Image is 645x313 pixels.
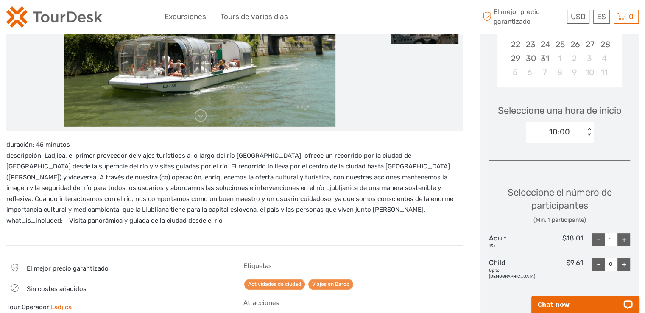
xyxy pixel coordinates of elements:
a: Viajes en Barco [308,279,353,290]
img: 2254-3441b4b5-4e5f-4d00-b396-31f1d84a6ebf_logo_small.png [6,6,102,28]
div: + [617,258,630,271]
div: 13+ [489,243,536,249]
div: $9.61 [536,258,583,280]
div: Choose jueves, 8 de enero de 2026 [552,65,567,79]
div: Choose domingo, 28 de diciembre de 2025 [597,37,612,51]
h5: Etiquetas [243,262,463,270]
div: Choose domingo, 11 de enero de 2026 [597,65,612,79]
div: Up to [DEMOGRAPHIC_DATA] [489,268,536,279]
span: Seleccione una hora de inicio [498,104,622,117]
span: Sin costes añadidos [27,285,87,293]
div: Choose domingo, 4 de enero de 2026 [597,51,612,65]
span: USD [571,12,586,21]
div: Choose jueves, 1 de enero de 2026 [552,51,567,65]
div: Choose martes, 6 de enero de 2026 [522,65,537,79]
div: + [617,233,630,246]
div: Choose martes, 30 de diciembre de 2025 [522,51,537,65]
div: - [592,258,605,271]
div: Child [489,258,536,280]
div: Choose miércoles, 24 de diciembre de 2025 [537,37,552,51]
div: $18.01 [536,233,583,249]
div: Choose martes, 23 de diciembre de 2025 [522,37,537,51]
div: Choose lunes, 5 de enero de 2026 [507,65,522,79]
iframe: LiveChat chat widget [526,286,645,313]
div: (Min. 1 participante) [489,216,630,224]
h5: Atracciones [243,299,463,307]
div: Choose miércoles, 31 de diciembre de 2025 [537,51,552,65]
div: Choose viernes, 9 de enero de 2026 [567,65,582,79]
div: Tour Operador: [6,303,226,312]
div: Choose viernes, 2 de enero de 2026 [567,51,582,65]
p: duración: 45 minutos descripción: Ladjica, el primer proveedor de viajes turísticos a lo largo de... [6,140,463,226]
div: Choose jueves, 25 de diciembre de 2025 [552,37,567,51]
div: Choose sábado, 27 de diciembre de 2025 [582,37,597,51]
div: Adult [489,233,536,249]
div: Choose sábado, 3 de enero de 2026 [582,51,597,65]
span: El mejor precio garantizado [27,265,109,272]
a: Tours de varios días [221,11,288,23]
div: Choose sábado, 10 de enero de 2026 [582,65,597,79]
div: ES [593,10,610,24]
div: 10:00 [549,126,570,137]
div: Choose lunes, 29 de diciembre de 2025 [507,51,522,65]
span: 0 [628,12,635,21]
div: < > [586,128,593,137]
div: - [592,233,605,246]
span: El mejor precio garantizado [480,7,565,26]
a: Excursiones [165,11,206,23]
a: Actividades de ciudad [244,279,305,290]
div: Choose miércoles, 7 de enero de 2026 [537,65,552,79]
div: Choose lunes, 22 de diciembre de 2025 [507,37,522,51]
div: Seleccione el número de participantes [489,186,630,224]
div: Choose viernes, 26 de diciembre de 2025 [567,37,582,51]
a: Ladjica [51,303,72,311]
